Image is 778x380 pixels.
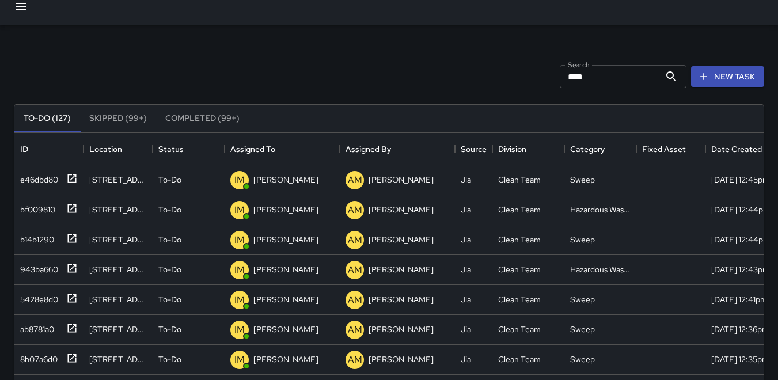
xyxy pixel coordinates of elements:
[234,323,245,337] p: IM
[234,203,245,217] p: IM
[80,105,156,132] button: Skipped (99+)
[570,324,595,335] div: Sweep
[711,133,762,165] div: Date Created
[158,234,181,245] p: To-Do
[253,174,318,185] p: [PERSON_NAME]
[89,234,147,245] div: 661 Turk Street
[498,234,541,245] div: Clean Team
[348,353,362,367] p: AM
[253,354,318,365] p: [PERSON_NAME]
[346,133,391,165] div: Assigned By
[84,133,153,165] div: Location
[461,234,471,245] div: Jia
[156,105,249,132] button: Completed (99+)
[253,264,318,275] p: [PERSON_NAME]
[89,204,147,215] div: 661 Turk Street
[455,133,492,165] div: Source
[498,294,541,305] div: Clean Team
[461,264,471,275] div: Jia
[230,133,275,165] div: Assigned To
[461,294,471,305] div: Jia
[234,353,245,367] p: IM
[642,133,686,165] div: Fixed Asset
[16,169,58,185] div: e46dbd80
[369,234,434,245] p: [PERSON_NAME]
[348,173,362,187] p: AM
[369,294,434,305] p: [PERSON_NAME]
[234,293,245,307] p: IM
[691,66,764,88] button: New Task
[16,319,54,335] div: ab8781a0
[570,264,631,275] div: Hazardous Waste
[498,264,541,275] div: Clean Team
[570,204,631,215] div: Hazardous Waste
[369,354,434,365] p: [PERSON_NAME]
[498,324,541,335] div: Clean Team
[20,133,28,165] div: ID
[253,324,318,335] p: [PERSON_NAME]
[16,259,58,275] div: 943ba660
[570,234,595,245] div: Sweep
[158,204,181,215] p: To-Do
[498,204,541,215] div: Clean Team
[225,133,340,165] div: Assigned To
[158,264,181,275] p: To-Do
[16,199,55,215] div: bf009810
[348,293,362,307] p: AM
[158,354,181,365] p: To-Do
[340,133,455,165] div: Assigned By
[570,133,605,165] div: Category
[636,133,705,165] div: Fixed Asset
[234,263,245,277] p: IM
[568,60,590,70] label: Search
[461,204,471,215] div: Jia
[16,289,58,305] div: 5428e8d0
[253,294,318,305] p: [PERSON_NAME]
[369,204,434,215] p: [PERSON_NAME]
[570,294,595,305] div: Sweep
[89,264,147,275] div: 627 Turk Street
[369,174,434,185] p: [PERSON_NAME]
[461,324,471,335] div: Jia
[461,133,487,165] div: Source
[461,174,471,185] div: Jia
[234,233,245,247] p: IM
[89,294,147,305] div: 630 Van Ness Avenue
[570,354,595,365] div: Sweep
[369,264,434,275] p: [PERSON_NAME]
[89,174,147,185] div: 627 Turk Street
[89,354,147,365] div: 500 Golden Gate Avenue
[461,354,471,365] div: Jia
[498,133,526,165] div: Division
[16,349,58,365] div: 8b07a6d0
[14,133,84,165] div: ID
[158,174,181,185] p: To-Do
[564,133,636,165] div: Category
[570,174,595,185] div: Sweep
[253,204,318,215] p: [PERSON_NAME]
[16,229,54,245] div: b14b1290
[369,324,434,335] p: [PERSON_NAME]
[498,354,541,365] div: Clean Team
[348,233,362,247] p: AM
[348,263,362,277] p: AM
[89,324,147,335] div: 507 Polk Street
[348,323,362,337] p: AM
[158,324,181,335] p: To-Do
[492,133,564,165] div: Division
[348,203,362,217] p: AM
[153,133,225,165] div: Status
[158,133,184,165] div: Status
[89,133,122,165] div: Location
[253,234,318,245] p: [PERSON_NAME]
[234,173,245,187] p: IM
[158,294,181,305] p: To-Do
[14,105,80,132] button: To-Do (127)
[498,174,541,185] div: Clean Team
